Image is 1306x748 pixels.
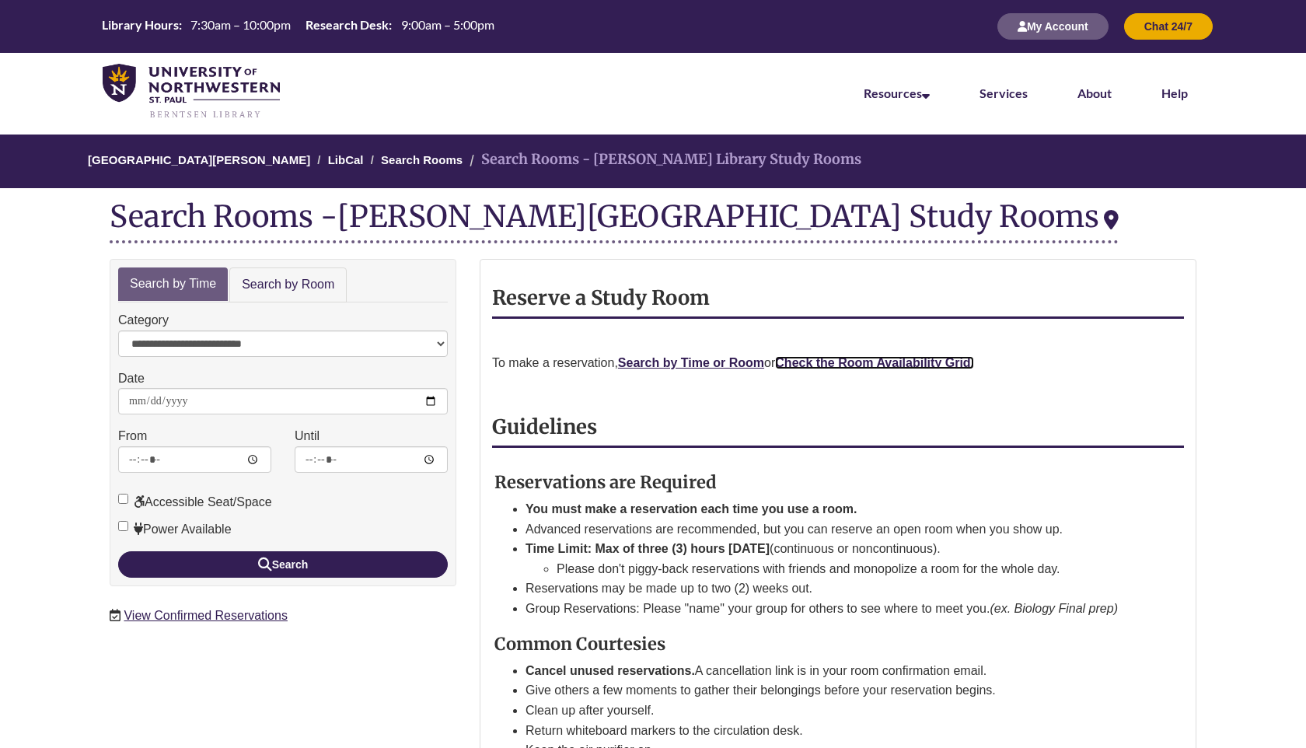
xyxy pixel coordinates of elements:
li: A cancellation link is in your room confirmation email. [526,661,1147,681]
li: (continuous or noncontinuous). [526,539,1147,578]
a: [GEOGRAPHIC_DATA][PERSON_NAME] [88,153,310,166]
li: Group Reservations: Please "name" your group for others to see where to meet you. [526,599,1147,619]
label: Date [118,369,145,389]
strong: You must make a reservation each time you use a room. [526,502,857,516]
a: Search by Time [118,267,228,301]
nav: Breadcrumb [110,135,1196,188]
p: To make a reservation, or [492,353,1184,373]
label: Until [295,426,320,446]
input: Accessible Seat/Space [118,494,128,504]
a: Search Rooms [381,153,463,166]
a: Search by Room [229,267,347,302]
strong: Cancel unused reservations. [526,664,695,677]
label: Power Available [118,519,232,540]
table: Hours Today [96,16,500,35]
li: Advanced reservations are recommended, but you can reserve an open room when you show up. [526,519,1147,540]
label: From [118,426,147,446]
label: Accessible Seat/Space [118,492,272,512]
li: Return whiteboard markers to the circulation desk. [526,721,1147,741]
input: Power Available [118,521,128,531]
a: About [1077,86,1112,100]
span: 7:30am – 10:00pm [190,17,291,32]
strong: Reservations are Required [494,471,717,493]
div: [PERSON_NAME][GEOGRAPHIC_DATA] Study Rooms [337,197,1119,235]
strong: Guidelines [492,414,597,439]
li: Give others a few moments to gather their belongings before your reservation begins. [526,680,1147,701]
a: Check the Room Availability Grid. [775,356,974,369]
a: View Confirmed Reservations [124,609,287,622]
a: Hours Today [96,16,500,37]
label: Category [118,310,169,330]
button: Chat 24/7 [1124,13,1213,40]
li: Search Rooms - [PERSON_NAME] Library Study Rooms [466,149,861,171]
a: My Account [997,19,1109,33]
th: Library Hours: [96,16,184,33]
button: My Account [997,13,1109,40]
img: UNWSP Library Logo [103,64,280,120]
li: Reservations may be made up to two (2) weeks out. [526,578,1147,599]
a: Services [979,86,1028,100]
a: Resources [864,86,930,100]
a: Search by Time or Room [618,356,764,369]
em: (ex. Biology Final prep) [990,602,1118,615]
li: Clean up after yourself. [526,701,1147,721]
a: LibCal [328,153,364,166]
a: Help [1161,86,1188,100]
strong: Reserve a Study Room [492,285,710,310]
th: Research Desk: [299,16,394,33]
strong: Common Courtesies [494,633,665,655]
span: 9:00am – 5:00pm [401,17,494,32]
button: Search [118,551,448,578]
li: Please don't piggy-back reservations with friends and monopolize a room for the whole day. [557,559,1147,579]
strong: Time Limit: Max of three (3) hours [DATE] [526,542,770,555]
div: Search Rooms - [110,200,1119,243]
a: Chat 24/7 [1124,19,1213,33]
